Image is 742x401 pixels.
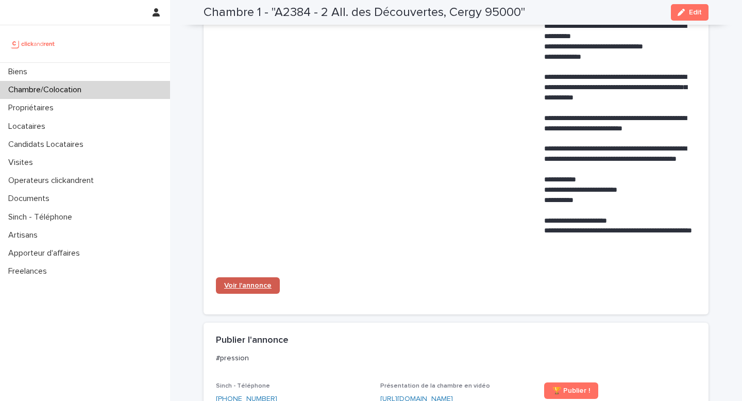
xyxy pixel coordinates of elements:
[4,248,88,258] p: Apporteur d'affaires
[4,212,80,222] p: Sinch - Téléphone
[4,85,90,95] p: Chambre/Colocation
[544,382,598,399] a: 🏆 Publier !
[4,194,58,204] p: Documents
[4,266,55,276] p: Freelances
[671,4,709,21] button: Edit
[204,5,525,20] h2: Chambre 1 - "A2384 - 2 All. des Découvertes, Cergy 95000"
[4,230,46,240] p: Artisans
[4,140,92,149] p: Candidats Locataires
[689,9,702,16] span: Edit
[4,176,102,186] p: Operateurs clickandrent
[4,158,41,168] p: Visites
[224,282,272,289] span: Voir l'annonce
[8,34,58,54] img: UCB0brd3T0yccxBKYDjQ
[216,277,280,294] a: Voir l'annonce
[380,383,490,389] span: Présentation de la chambre en vidéo
[4,67,36,77] p: Biens
[216,383,270,389] span: Sinch - Téléphone
[4,103,62,113] p: Propriétaires
[216,354,692,363] p: #pression
[4,122,54,131] p: Locataires
[216,335,289,346] h2: Publier l'annonce
[552,387,590,394] span: 🏆 Publier !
